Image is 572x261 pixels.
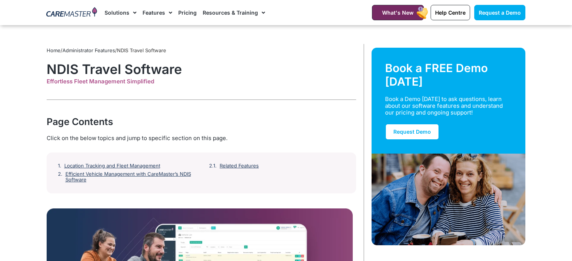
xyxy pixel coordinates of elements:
span: Request a Demo [479,9,521,16]
img: CareMaster Logo [46,7,97,18]
a: Request Demo [385,124,439,140]
a: Help Centre [431,5,470,20]
span: Help Centre [435,9,466,16]
span: What's New [382,9,414,16]
a: Administrator Features [62,47,115,53]
a: Related Features [220,163,259,169]
div: Book a FREE Demo [DATE] [385,61,512,88]
div: Page Contents [47,115,356,128]
span: / / [47,47,166,53]
a: Home [47,47,61,53]
h1: NDIS Travel Software [47,61,356,77]
div: Book a Demo [DATE] to ask questions, learn about our software features and understand our pricing... [385,96,503,116]
a: Efficient Vehicle Management with CareMaster’s NDIS Software [65,171,199,183]
div: Effortless Fleet Management Simplified [47,78,356,85]
span: Request Demo [393,128,431,135]
img: Support Worker and NDIS Participant out for a coffee. [372,154,526,245]
div: Click on the below topics and jump to specific section on this page. [47,134,356,142]
a: Request a Demo [474,5,525,20]
a: Location Tracking and Fleet Management [64,163,160,169]
a: What's New [372,5,424,20]
span: NDIS Travel Software [117,47,166,53]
